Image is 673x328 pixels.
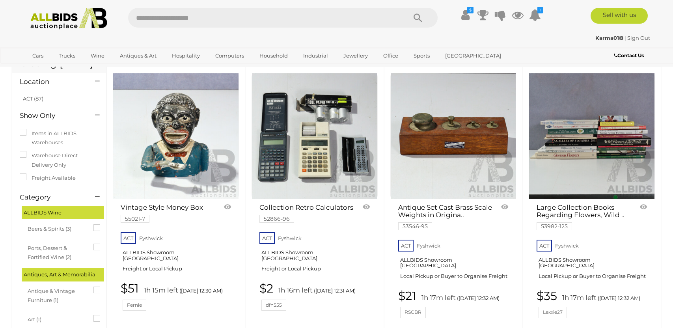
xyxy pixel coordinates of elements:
a: Collection Retro Calculators [252,73,378,199]
a: ACT Fyshwick ALLBIDS Showroom [GEOGRAPHIC_DATA] Freight or Local Pickup [259,230,372,278]
a: Sell with us [591,8,648,24]
a: Collection Retro Calculators 52866-96 [259,204,353,222]
a: Vintage Style Money Box [113,73,239,199]
a: [GEOGRAPHIC_DATA] [440,49,506,62]
a: $35 1h 17m left ([DATE] 12:32 AM) Lexxie27 [537,289,649,318]
span: | [625,35,626,41]
h1: Auctions Closing [DATE] [20,47,98,69]
a: Contact Us [614,51,646,60]
a: Antique Set Cast Brass Scale Weights in Original Wooden Case by H B Selby & Co, Australia [390,73,516,199]
a: Computers [210,49,249,62]
a: Hospitality [167,49,205,62]
a: Large Collection Books Regarding Flowers, Wild .. 53982-125 [537,204,630,229]
span: Ports, Dessert & Fortified Wine (2) [28,242,87,262]
label: Freight Available [20,173,76,183]
a: Sign Out [627,35,650,41]
label: Items in ALLBIDS Warehouses [20,129,98,147]
label: Warehouse Direct - Delivery Only [20,151,98,170]
a: $2 1h 16m left ([DATE] 12:31 AM) dfn555 [259,282,372,311]
i: $ [467,7,474,13]
img: Allbids.com.au [26,8,112,30]
a: Antiques & Art [115,49,162,62]
h4: Category [20,194,83,201]
i: 1 [537,7,543,13]
a: $ [460,8,472,22]
span: Art (1) [28,313,87,324]
a: ACT (87) [23,95,43,102]
button: Search [398,8,438,28]
span: Beers & Spirits (3) [28,222,87,233]
a: Industrial [298,49,333,62]
h4: Location [20,78,83,86]
a: ACT Fyshwick ALLBIDS Showroom [GEOGRAPHIC_DATA] Local Pickup or Buyer to Organise Freight [537,237,649,285]
a: ACT Fyshwick ALLBIDS Showroom [GEOGRAPHIC_DATA] Freight or Local Pickup [121,230,233,278]
a: Vintage Style Money Box 55021-7 [121,204,214,222]
a: Jewellery [338,49,373,62]
a: Large Collection Books Regarding Flowers, Wild Flowers and Floral Art and Art Technique [529,73,655,199]
a: Wine [86,49,110,62]
div: ALLBIDS Wine [22,206,104,219]
a: Antique Set Cast Brass Scale Weights in Origina.. 53546-95 [398,204,492,229]
strong: Karma01 [595,35,623,41]
span: Antique & Vintage Furniture (1) [28,285,87,305]
a: Household [254,49,293,62]
a: $51 1h 15m left ([DATE] 12:30 AM) Fernie [121,282,233,311]
a: Cars [27,49,48,62]
a: Sports [408,49,435,62]
a: Trucks [54,49,80,62]
a: Karma01 [595,35,625,41]
h4: Show Only [20,112,83,119]
b: Contact Us [614,52,644,58]
a: Office [378,49,403,62]
a: $21 1h 17m left ([DATE] 12:32 AM) RSCBR [398,289,511,318]
a: 1 [529,8,541,22]
div: Antiques, Art & Memorabilia [22,268,104,281]
a: ACT Fyshwick ALLBIDS Showroom [GEOGRAPHIC_DATA] Local Pickup or Buyer to Organise Freight [398,237,511,285]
